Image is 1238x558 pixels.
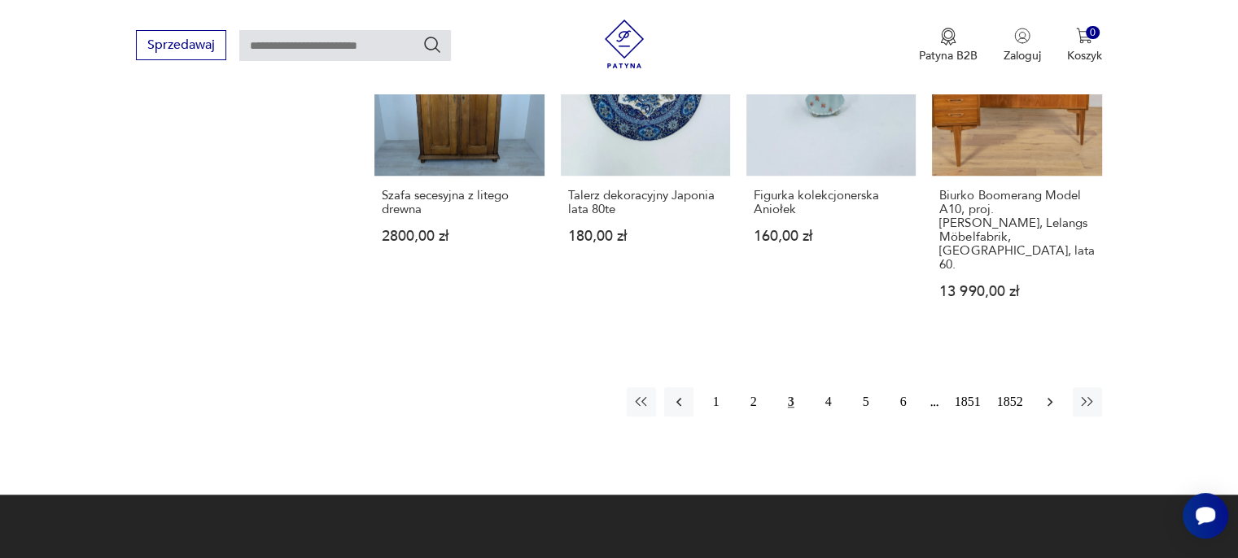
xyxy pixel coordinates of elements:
[1183,493,1228,538] iframe: Smartsupp widget button
[136,41,226,52] a: Sprzedawaj
[568,189,723,216] h3: Talerz dekoracyjny Japonia lata 80te
[702,387,731,416] button: 1
[739,387,768,416] button: 2
[568,229,723,243] p: 180,00 zł
[374,7,544,330] a: Szafa secesyjna z litego drewnaSzafa secesyjna z litego drewna2800,00 zł
[1004,28,1041,63] button: Zaloguj
[746,7,916,330] a: Figurka kolekcjonerska AniołekFigurka kolekcjonerska Aniołek160,00 zł
[919,48,978,63] p: Patyna B2B
[1004,48,1041,63] p: Zaloguj
[939,285,1094,299] p: 13 990,00 zł
[600,20,649,68] img: Patyna - sklep z meblami i dekoracjami vintage
[1014,28,1030,44] img: Ikonka użytkownika
[940,28,956,46] img: Ikona medalu
[851,387,881,416] button: 5
[939,189,1094,272] h3: Biurko Boomerang Model A10, proj. [PERSON_NAME], Lelangs Möbelfabrik, [GEOGRAPHIC_DATA], lata 60.
[754,189,908,216] h3: Figurka kolekcjonerska Aniołek
[889,387,918,416] button: 6
[919,28,978,63] button: Patyna B2B
[382,189,536,216] h3: Szafa secesyjna z litego drewna
[1086,26,1100,40] div: 0
[1067,28,1102,63] button: 0Koszyk
[932,7,1101,330] a: Biurko Boomerang Model A10, proj. Goran Strand, Lelangs Möbelfabrik, Szwecja, lata 60.Biurko Boom...
[136,30,226,60] button: Sprzedawaj
[814,387,843,416] button: 4
[1076,28,1092,44] img: Ikona koszyka
[993,387,1027,416] button: 1852
[754,229,908,243] p: 160,00 zł
[422,35,442,54] button: Szukaj
[1067,48,1102,63] p: Koszyk
[776,387,806,416] button: 3
[382,229,536,243] p: 2800,00 zł
[561,7,730,330] a: Talerz dekoracyjny Japonia lata 80teTalerz dekoracyjny Japonia lata 80te180,00 zł
[919,28,978,63] a: Ikona medaluPatyna B2B
[951,387,985,416] button: 1851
